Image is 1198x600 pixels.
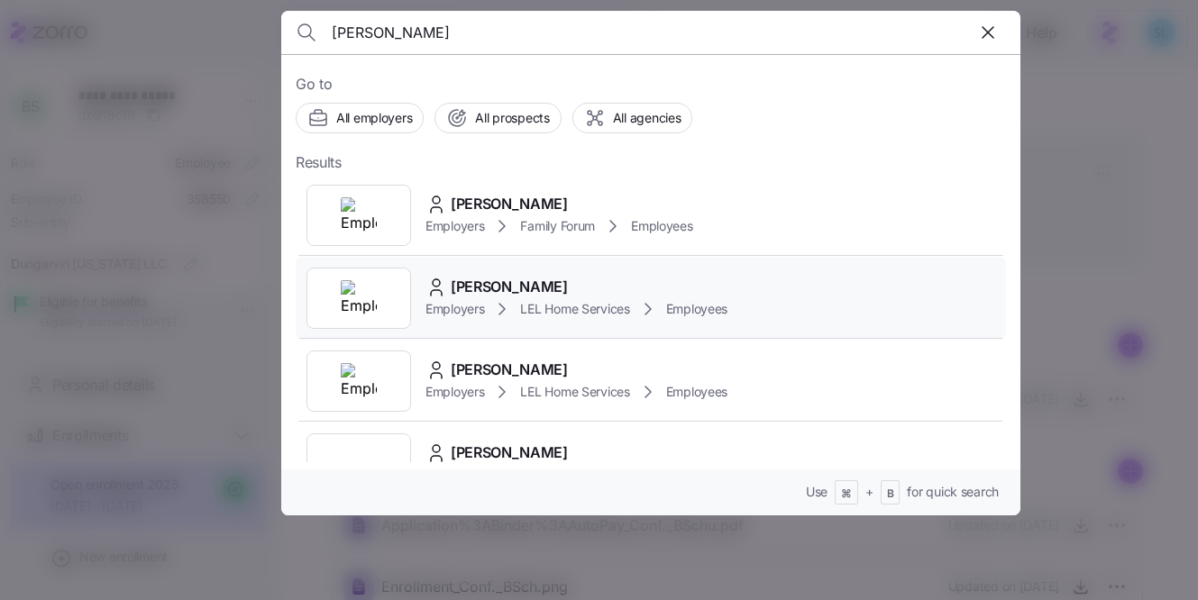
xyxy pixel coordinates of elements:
[425,383,484,401] span: Employers
[666,383,727,401] span: Employees
[341,363,377,399] img: Employer logo
[336,109,412,127] span: All employers
[631,217,692,235] span: Employees
[520,383,629,401] span: LEL Home Services
[613,109,681,127] span: All agencies
[451,441,568,464] span: [PERSON_NAME]
[520,300,629,318] span: LEL Home Services
[425,217,484,235] span: Employers
[451,276,568,298] span: [PERSON_NAME]
[425,300,484,318] span: Employers
[296,73,1006,95] span: Go to
[572,103,693,133] button: All agencies
[806,483,828,501] span: Use
[520,217,595,235] span: Family Forum
[887,486,894,502] span: B
[434,103,561,133] button: All prospects
[341,280,377,316] img: Employer logo
[451,359,568,381] span: [PERSON_NAME]
[841,486,852,502] span: ⌘
[296,151,342,174] span: Results
[451,193,568,215] span: [PERSON_NAME]
[907,483,999,501] span: for quick search
[341,197,377,233] img: Employer logo
[865,483,873,501] span: +
[666,300,727,318] span: Employees
[475,109,549,127] span: All prospects
[296,103,424,133] button: All employers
